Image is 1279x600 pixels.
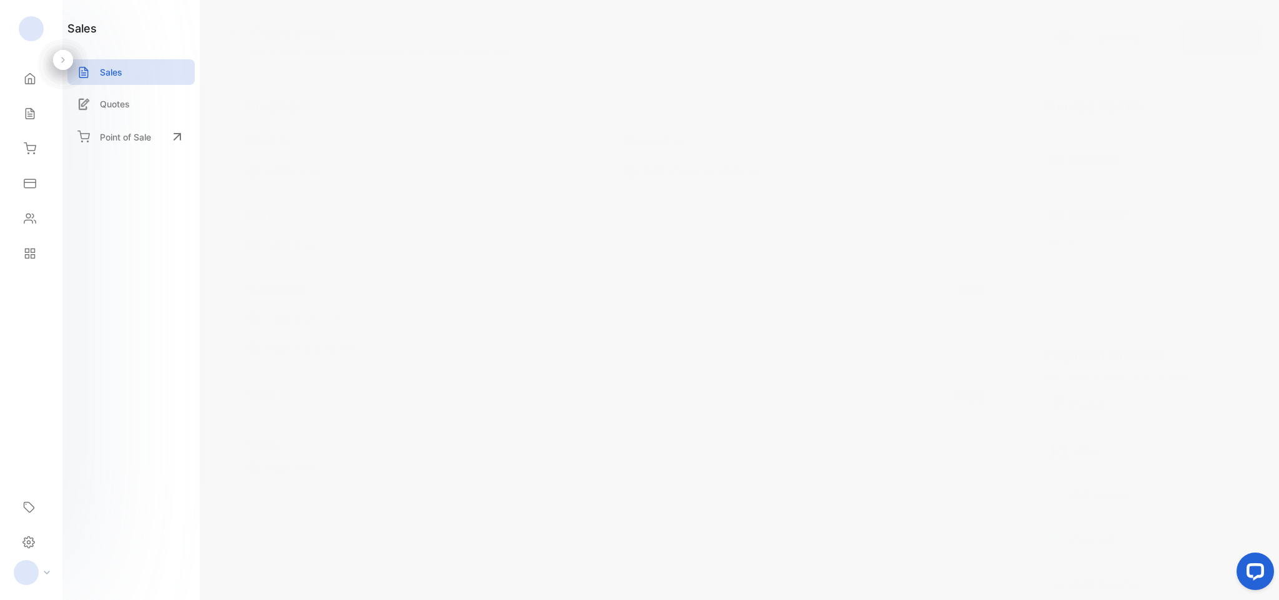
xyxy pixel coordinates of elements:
p: Point of Sale [100,130,151,144]
iframe: LiveChat chat widget [1227,548,1279,600]
p: Billed To [246,132,608,149]
span: Add shipping address [643,162,760,179]
p: Invoice [246,95,986,117]
img: Icon [1051,578,1066,593]
span: Add shipping fee [266,340,358,357]
button: Send via [1084,23,1169,53]
p: Add payment options to the invoice [1043,368,1242,381]
button: Save as [1181,23,1260,53]
a: Sales [67,59,195,85]
p: Total () [246,385,288,403]
button: Add item [246,236,322,253]
label: Payment due [1043,127,1242,140]
p: Subtotal () [246,281,303,298]
p: Flutterwave [1071,488,1127,503]
span: Add discount [266,310,338,327]
p: Bank Transfer [1071,578,1137,593]
p: Paypal [1071,397,1103,413]
span: Add client [266,162,320,179]
label: Date issued [1043,182,1242,195]
p: Paystack [1071,533,1115,548]
p: Add or modify business logo, address, and contact details [250,44,509,57]
span: Add item [266,236,315,253]
button: Add discount [246,310,345,327]
img: Icon [1051,488,1066,503]
img: icon [1051,533,1066,548]
p: Quotes [100,97,130,111]
p: Stripe [1071,443,1099,458]
a: Quotes [67,91,195,117]
p: Send via [1097,31,1138,46]
p: Item [246,207,986,224]
p: Notes [246,435,986,452]
h1: sales [67,20,97,37]
span: 0.00 [960,281,986,298]
p: Sales [100,66,122,79]
span: # [301,95,310,117]
p: Invoice Terms [1043,95,1242,117]
button: Add shipping address [623,162,768,179]
button: Add shipping fee [246,340,365,357]
p: Shipped To [623,132,985,149]
img: Icon [1051,397,1066,413]
img: icon [1051,443,1066,458]
a: Point of Sale [67,123,195,150]
span: 0.00 [953,385,986,407]
label: Currency [1043,235,1242,248]
a: here [491,46,509,56]
p: Save as [1193,31,1230,46]
div: Create Invoice [250,23,509,42]
button: Add client [246,162,328,179]
button: Add note [246,460,323,476]
p: Payment Method [1043,343,1242,366]
span: Add note [266,460,316,476]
